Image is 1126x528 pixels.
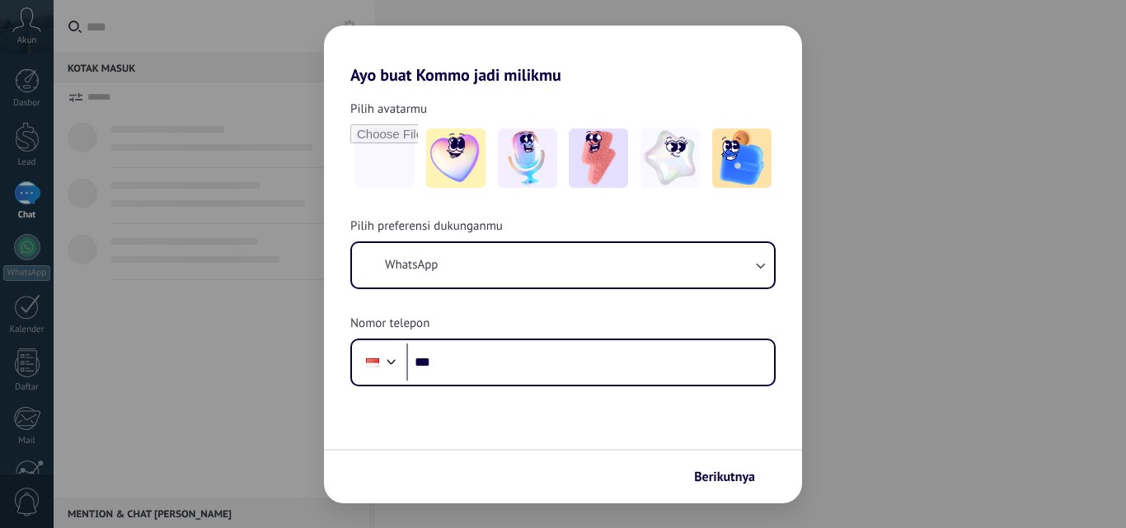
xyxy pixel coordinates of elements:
img: -3.jpeg [569,128,628,188]
button: WhatsApp [352,243,774,287]
span: Berikutnya [694,471,755,483]
span: Pilih preferensi dukunganmu [350,218,503,235]
div: Indonesia: + 62 [357,345,388,380]
span: Pilih avatarmu [350,101,427,118]
img: -5.jpeg [712,128,772,188]
img: -1.jpeg [426,128,486,188]
span: WhatsApp [385,257,438,273]
img: -2.jpeg [498,128,557,188]
span: Nomor telepon [350,315,429,332]
h2: Ayo buat Kommo jadi milikmu [324,26,802,85]
button: Berikutnya [687,463,777,491]
img: -4.jpeg [640,128,700,188]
